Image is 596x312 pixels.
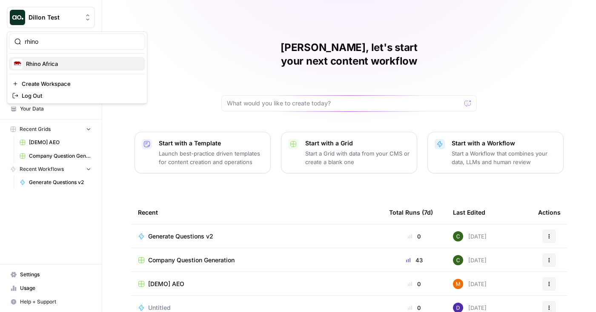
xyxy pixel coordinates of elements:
input: What would you like to create today? [227,99,461,108]
a: Generate Questions v2 [138,232,375,241]
div: 0 [389,280,439,288]
button: Recent Workflows [7,163,95,176]
img: Dillon Test Logo [10,10,25,25]
a: Company Question Generation [16,149,95,163]
a: Untitled [138,303,375,312]
div: [DATE] [453,279,487,289]
a: [DEMO] AEO [16,136,95,149]
input: Search Workspaces [25,37,140,46]
span: Company Question Generation [29,152,91,160]
div: [DATE] [453,255,487,265]
button: Help + Support [7,295,95,309]
p: Start a Workflow that combines your data, LLMs and human review [452,149,556,166]
a: Create Workspace [9,78,145,90]
span: Rhino Africa [26,60,138,68]
a: Your Data [7,102,95,116]
p: Start a Grid with data from your CMS or create a blank one [305,149,410,166]
div: Workspace: Dillon Test [7,31,147,104]
span: [DEMO] AEO [148,280,184,288]
img: Rhino Africa Logo [12,59,23,69]
div: 43 [389,256,439,264]
button: Workspace: Dillon Test [7,7,95,28]
div: 0 [389,303,439,312]
div: [DATE] [453,231,487,241]
span: Settings [20,271,91,278]
span: Recent Grids [20,125,51,133]
p: Start with a Grid [305,139,410,147]
span: Company Question Generation [148,256,235,264]
button: Start with a WorkflowStart a Workflow that combines your data, LLMs and human review [427,132,564,173]
a: [DEMO] AEO [138,280,375,288]
img: 4suam345j4k4ehuf80j2ussc8x0k [453,279,463,289]
a: Log Out [9,90,145,102]
div: Recent [138,201,375,224]
button: Start with a TemplateLaunch best-practice driven templates for content creation and operations [135,132,271,173]
span: Log Out [22,91,138,100]
span: Dillon Test [29,13,80,22]
div: Actions [538,201,561,224]
a: Company Question Generation [138,256,375,264]
div: Last Edited [453,201,485,224]
span: Create Workspace [22,79,138,88]
button: Start with a GridStart a Grid with data from your CMS or create a blank one [281,132,417,173]
span: Your Data [20,105,91,113]
span: Recent Workflows [20,165,64,173]
span: Generate Questions v2 [29,179,91,186]
img: 14qrvic887bnlg6dzgoj39zarp80 [453,255,463,265]
a: Usage [7,281,95,295]
img: 14qrvic887bnlg6dzgoj39zarp80 [453,231,463,241]
span: [DEMO] AEO [29,139,91,146]
span: Untitled [148,303,171,312]
a: Generate Questions v2 [16,176,95,189]
h1: [PERSON_NAME], let's start your next content workflow [221,41,477,68]
div: Total Runs (7d) [389,201,433,224]
div: 0 [389,232,439,241]
span: Help + Support [20,298,91,306]
p: Start with a Template [159,139,264,147]
button: Recent Grids [7,123,95,136]
span: Generate Questions v2 [148,232,213,241]
span: Usage [20,284,91,292]
a: Settings [7,268,95,281]
p: Start with a Workflow [452,139,556,147]
p: Launch best-practice driven templates for content creation and operations [159,149,264,166]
